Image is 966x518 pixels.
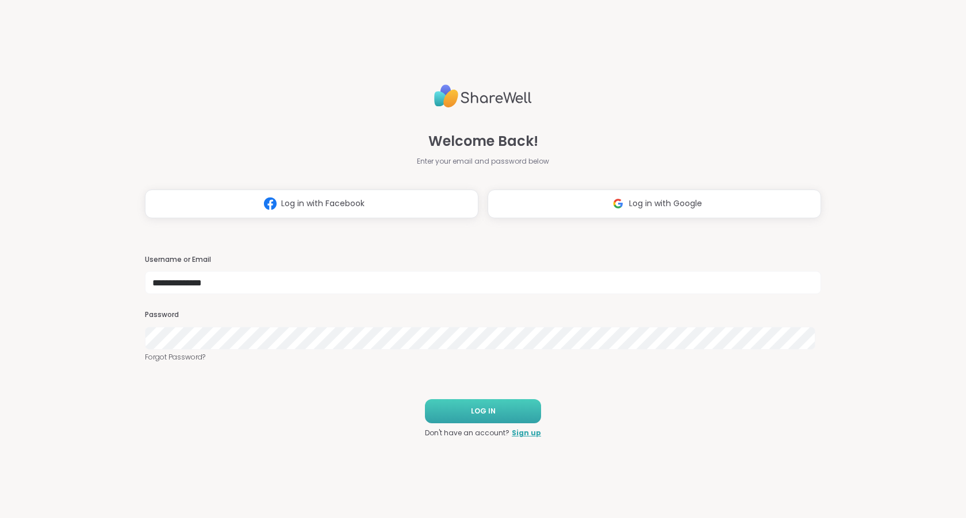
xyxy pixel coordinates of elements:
[145,352,821,362] a: Forgot Password?
[145,310,821,320] h3: Password
[281,198,365,210] span: Log in with Facebook
[425,428,509,438] span: Don't have an account?
[425,399,541,423] button: LOG IN
[471,406,496,416] span: LOG IN
[434,80,532,113] img: ShareWell Logo
[607,193,629,214] img: ShareWell Logomark
[629,198,702,210] span: Log in with Google
[259,193,281,214] img: ShareWell Logomark
[145,190,478,218] button: Log in with Facebook
[488,190,821,218] button: Log in with Google
[512,428,541,438] a: Sign up
[428,131,538,152] span: Welcome Back!
[145,255,821,265] h3: Username or Email
[417,156,549,167] span: Enter your email and password below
